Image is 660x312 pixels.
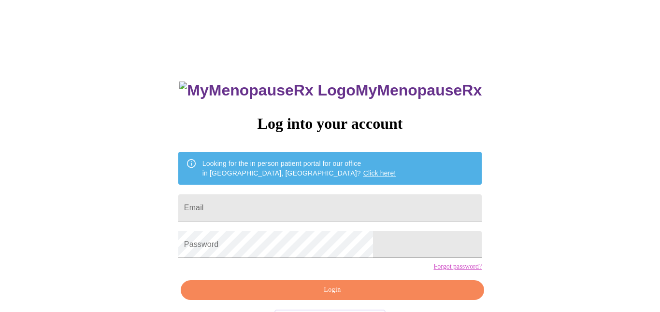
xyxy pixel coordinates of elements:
h3: Log into your account [178,115,482,133]
a: Forgot password? [433,263,482,271]
a: Click here! [363,169,396,177]
button: Login [181,280,484,300]
img: MyMenopauseRx Logo [179,81,355,99]
h3: MyMenopauseRx [179,81,482,99]
span: Login [192,284,473,296]
div: Looking for the in person patient portal for our office in [GEOGRAPHIC_DATA], [GEOGRAPHIC_DATA]? [202,155,396,182]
